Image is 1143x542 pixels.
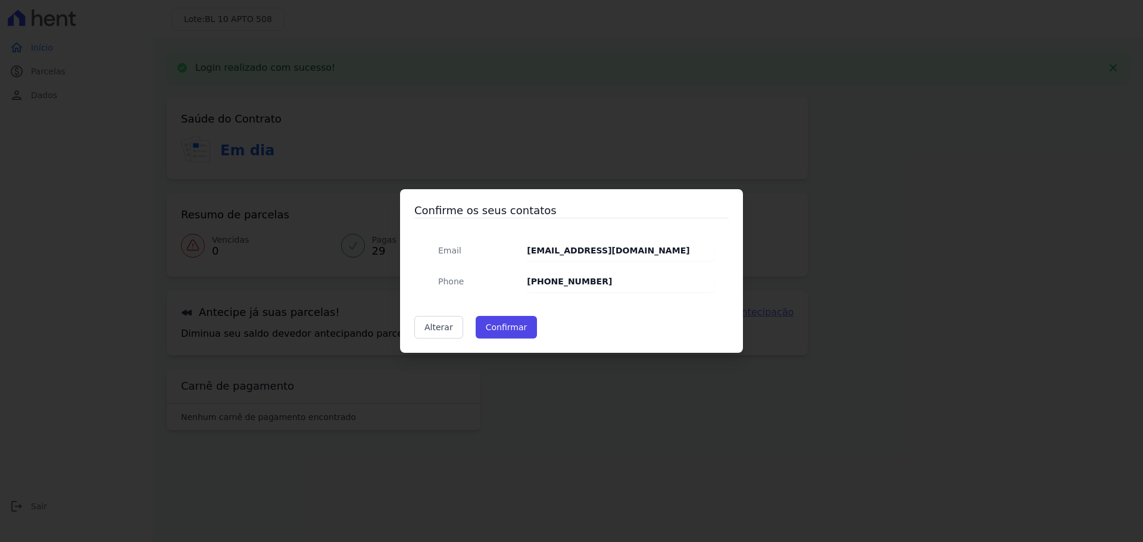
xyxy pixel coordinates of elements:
[527,246,689,255] strong: [EMAIL_ADDRESS][DOMAIN_NAME]
[438,277,464,286] span: translation missing: pt-BR.public.contracts.modal.confirmation.phone
[414,316,463,339] a: Alterar
[476,316,538,339] button: Confirmar
[438,246,461,255] span: translation missing: pt-BR.public.contracts.modal.confirmation.email
[527,277,612,286] strong: [PHONE_NUMBER]
[414,203,729,218] h3: Confirme os seus contatos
